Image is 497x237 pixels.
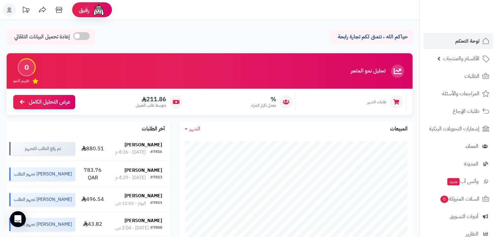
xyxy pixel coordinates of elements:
a: لوحة التحكم [423,33,493,49]
a: الشهر [185,125,200,133]
span: إشعارات التحويلات البنكية [429,124,479,133]
strong: [PERSON_NAME] [124,141,162,148]
a: السلات المتروكة0 [423,191,493,207]
div: تم رفع الطلب للتجهيز [9,142,75,155]
div: #7808 [150,225,162,231]
div: [PERSON_NAME] تجهيز الطلب [9,167,75,181]
h3: المبيعات [390,126,408,132]
span: إعادة تحميل البيانات التلقائي [14,33,70,41]
span: الطلبات [464,71,479,81]
a: تحديثات المنصة [18,3,34,18]
span: 0 [440,196,448,203]
div: #7816 [150,149,162,156]
a: أدوات التسويق [423,209,493,224]
div: [DATE] - 8:26 م [115,149,146,156]
span: لوحة التحكم [455,36,479,46]
img: ai-face.png [92,3,105,17]
strong: [PERSON_NAME] [124,192,162,199]
strong: [PERSON_NAME] [124,167,162,174]
a: المراجعات والأسئلة [423,86,493,102]
span: طلبات الإرجاع [453,107,479,116]
div: [PERSON_NAME] تجهيز الطلب [9,193,75,206]
div: اليوم - 11:52 ص [115,200,146,207]
span: عرض التحليل الكامل [29,98,70,106]
span: 211.86 [136,96,166,103]
span: رفيق [79,6,89,14]
div: [DATE] - 4:29 م [115,174,146,181]
div: [PERSON_NAME] تجهيز الطلب [9,218,75,231]
a: طلبات الإرجاع [423,103,493,119]
span: % [251,96,276,103]
a: إشعارات التحويلات البنكية [423,121,493,137]
span: معدل تكرار الشراء [251,103,276,108]
span: السلات المتروكة [440,194,479,204]
span: المدونة [464,159,478,168]
a: العملاء [423,138,493,154]
td: 880.51 [78,136,108,161]
a: المدونة [423,156,493,172]
div: #7811 [150,200,162,207]
div: Open Intercom Messenger [10,211,26,227]
span: الأقسام والمنتجات [443,54,479,63]
h3: تحليل نمو المتجر [351,68,385,74]
span: طلبات الشهر [367,99,386,105]
span: الشهر [189,125,200,133]
p: حياكم الله ، نتمنى لكم تجارة رابحة [335,33,408,41]
span: متوسط طلب العميل [136,103,166,108]
span: جديد [447,178,460,185]
td: 496.54 [78,187,108,212]
div: #7813 [150,174,162,181]
a: وآتس آبجديد [423,173,493,189]
h3: آخر الطلبات [142,126,165,132]
a: الطلبات [423,68,493,84]
span: المراجعات والأسئلة [442,89,479,98]
span: وآتس آب [447,177,478,186]
td: 43.82 [78,212,108,237]
span: أدوات التسويق [450,212,478,221]
img: logo-2.png [452,17,491,30]
span: العملاء [466,142,478,151]
div: [DATE] - 2:04 ص [115,225,149,231]
strong: [PERSON_NAME] [124,217,162,224]
td: 783.76 QAR [78,161,108,187]
a: عرض التحليل الكامل [13,95,75,109]
span: تقييم النمو [13,78,29,84]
